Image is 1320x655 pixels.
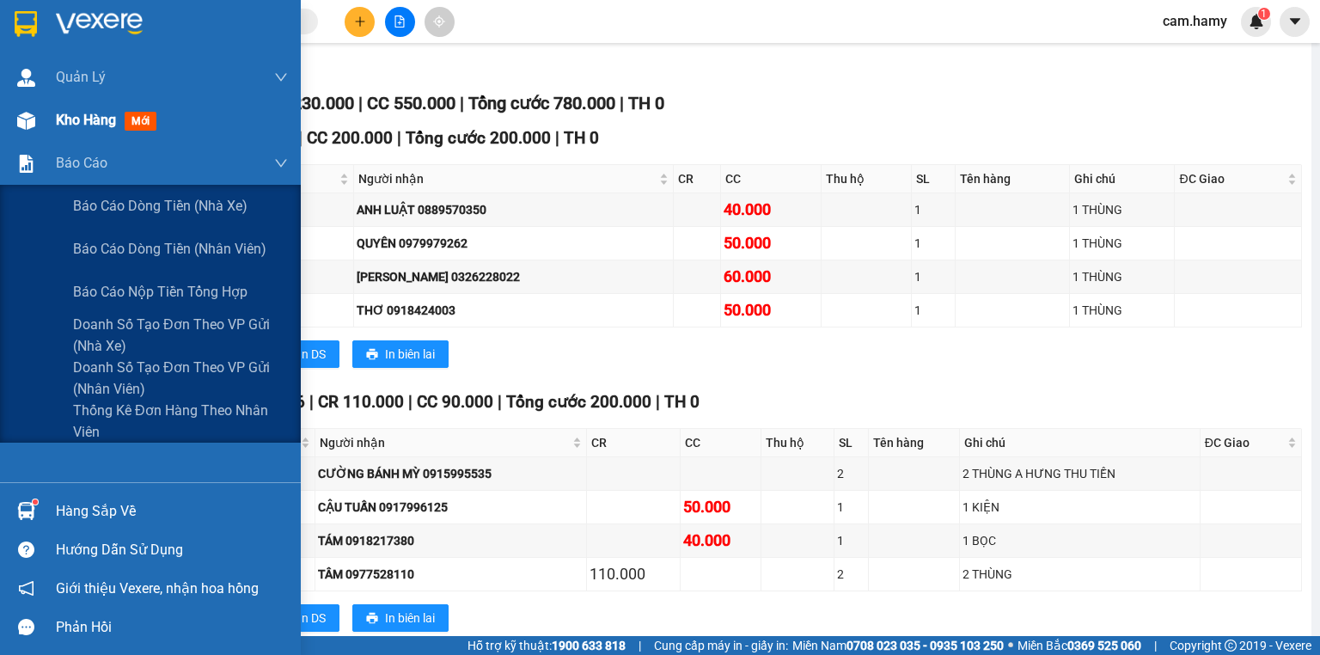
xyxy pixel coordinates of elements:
[298,609,326,627] span: In DS
[846,639,1004,652] strong: 0708 023 035 - 0935 103 250
[318,464,584,483] div: CƯỜNG BÁNH MỲ 0915995535
[914,267,952,286] div: 1
[266,604,339,632] button: printerIn DS
[73,357,288,400] span: Doanh số tạo đơn theo VP gửi (nhân viên)
[298,128,302,148] span: |
[397,128,401,148] span: |
[656,392,660,412] span: |
[1072,200,1172,219] div: 1 THÙNG
[385,609,435,627] span: In biên lai
[1017,636,1141,655] span: Miền Bắc
[56,615,288,640] div: Phản hồi
[1258,8,1270,20] sup: 1
[357,234,670,253] div: QUYÊN 0979979262
[367,93,455,113] span: CC 550.000
[914,234,952,253] div: 1
[17,112,35,130] img: warehouse-icon
[628,93,664,113] span: TH 0
[354,15,366,28] span: plus
[56,152,107,174] span: Báo cáo
[822,165,913,193] th: Thu hộ
[914,200,952,219] div: 1
[15,11,37,37] img: logo-vxr
[962,464,1197,483] div: 2 THÙNG A HƯNG THU TIỀN
[460,93,464,113] span: |
[385,345,435,364] span: In biên lai
[724,265,818,289] div: 60.000
[307,128,393,148] span: CC 200.000
[309,392,314,412] span: |
[1070,165,1176,193] th: Ghi chú
[837,498,866,517] div: 1
[298,345,326,364] span: In DS
[352,604,449,632] button: printerIn biên lai
[1072,267,1172,286] div: 1 THÙNG
[56,112,116,128] span: Kho hàng
[962,565,1197,584] div: 2 THÙNG
[1008,642,1013,649] span: ⚪️
[761,429,834,457] th: Thu hộ
[724,231,818,255] div: 50.000
[960,429,1201,457] th: Ghi chú
[433,15,445,28] span: aim
[620,93,624,113] span: |
[266,93,354,113] span: CR 230.000
[274,156,288,170] span: down
[318,531,584,550] div: TÁM 0918217380
[683,495,758,519] div: 50.000
[834,429,870,457] th: SL
[318,565,584,584] div: TÂM 0977528110
[468,93,615,113] span: Tổng cước 780.000
[639,636,641,655] span: |
[318,498,584,517] div: CẬU TUẤN 0917996125
[366,348,378,362] span: printer
[56,537,288,563] div: Hướng dẫn sử dụng
[1205,433,1284,452] span: ĐC Giao
[318,392,404,412] span: CR 110.000
[467,636,626,655] span: Hỗ trợ kỹ thuật:
[1149,10,1241,32] span: cam.hamy
[1280,7,1310,37] button: caret-down
[498,392,502,412] span: |
[73,195,247,217] span: Báo cáo dòng tiền (nhà xe)
[792,636,1004,655] span: Miền Nam
[385,7,415,37] button: file-add
[73,314,288,357] span: Doanh số tạo đơn theo VP gửi (nhà xe)
[1261,8,1267,20] span: 1
[837,531,866,550] div: 1
[1249,14,1264,29] img: icon-new-feature
[837,565,866,584] div: 2
[506,392,651,412] span: Tổng cước 200.000
[721,165,822,193] th: CC
[590,562,677,586] div: 110.000
[17,502,35,520] img: warehouse-icon
[394,15,406,28] span: file-add
[406,128,551,148] span: Tổng cước 200.000
[18,619,34,635] span: message
[73,400,288,443] span: Thống kê đơn hàng theo nhân viên
[17,69,35,87] img: warehouse-icon
[681,429,761,457] th: CC
[17,155,35,173] img: solution-icon
[18,542,34,558] span: question-circle
[962,498,1197,517] div: 1 KIỆN
[1179,169,1284,188] span: ĐC Giao
[56,66,106,88] span: Quản Lý
[587,429,681,457] th: CR
[73,281,247,303] span: Báo cáo nộp tiền Tổng hợp
[962,531,1197,550] div: 1 BỌC
[358,93,363,113] span: |
[1072,234,1172,253] div: 1 THÙNG
[73,238,266,260] span: Báo cáo dòng tiền (nhân viên)
[654,636,788,655] span: Cung cấp máy in - giấy in:
[33,499,38,505] sup: 1
[345,7,375,37] button: plus
[425,7,455,37] button: aim
[956,165,1069,193] th: Tên hàng
[352,340,449,368] button: printerIn biên lai
[408,392,412,412] span: |
[56,578,259,599] span: Giới thiệu Vexere, nhận hoa hồng
[564,128,599,148] span: TH 0
[1067,639,1141,652] strong: 0369 525 060
[1287,14,1303,29] span: caret-down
